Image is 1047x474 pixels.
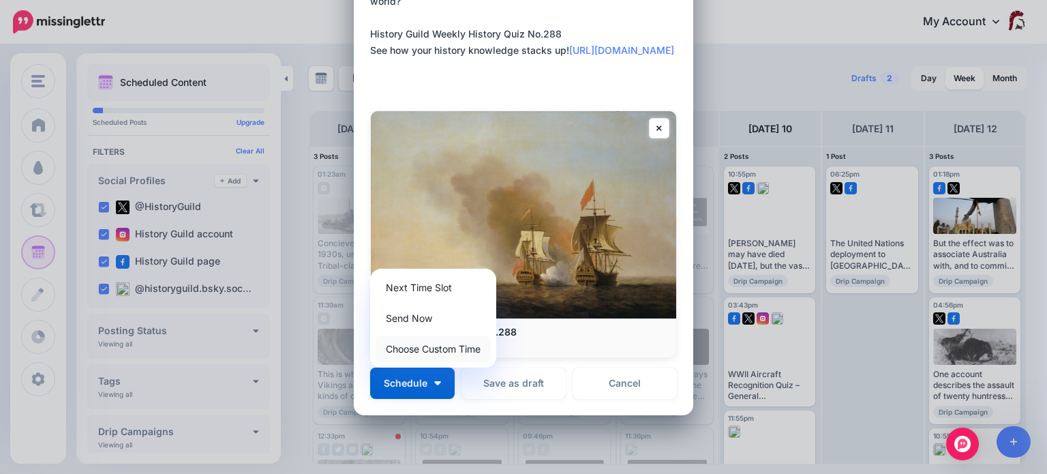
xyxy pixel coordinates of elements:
a: Send Now [376,305,491,331]
div: Schedule [370,269,496,368]
a: Choose Custom Time [376,336,491,362]
img: arrow-down-white.png [434,381,441,385]
a: Next Time Slot [376,274,491,301]
button: Schedule [370,368,455,399]
img: Weekly History Quiz No.288 [371,111,676,319]
p: [DOMAIN_NAME] [384,338,663,351]
button: Save as draft [461,368,566,399]
span: Schedule [384,379,427,388]
a: Cancel [573,368,677,399]
div: Open Intercom Messenger [946,428,979,460]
